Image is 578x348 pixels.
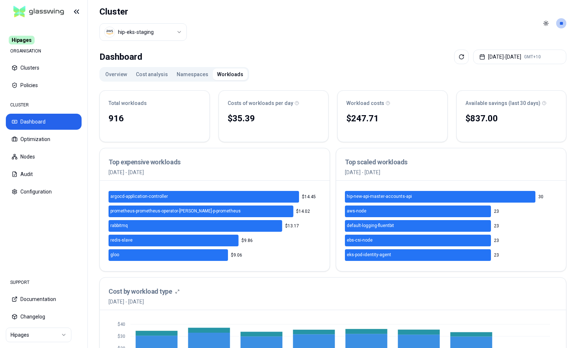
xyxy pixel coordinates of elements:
button: Select a value [99,23,187,41]
img: aws [106,28,113,36]
div: $247.71 [346,113,439,124]
div: Dashboard [99,50,142,64]
h1: Cluster [99,6,187,17]
div: SUPPORT [6,275,82,290]
button: Overview [101,69,131,80]
button: [DATE]-[DATE]GMT+10 [473,50,566,64]
button: Policies [6,77,82,93]
button: Changelog [6,309,82,325]
button: Nodes [6,149,82,165]
button: Dashboard [6,114,82,130]
span: Hipages [9,36,35,44]
button: Documentation [6,291,82,307]
button: Namespaces [172,69,213,80]
div: $837.00 [465,113,558,124]
button: Workloads [213,69,248,80]
h3: Cost by workload type [109,286,172,297]
div: Costs of workloads per day [228,99,320,107]
div: Workload costs [346,99,439,107]
p: [DATE] - [DATE] [109,169,321,176]
div: hip-eks-staging [118,28,154,36]
span: [DATE] - [DATE] [109,298,180,305]
tspan: $30 [118,334,125,339]
button: Clusters [6,60,82,76]
div: 916 [109,113,201,124]
div: Available savings (last 30 days) [465,99,558,107]
h3: Top expensive workloads [109,157,321,167]
p: [DATE] - [DATE] [345,169,557,176]
div: Total workloads [109,99,201,107]
button: Audit [6,166,82,182]
button: Configuration [6,184,82,200]
div: CLUSTER [6,98,82,112]
tspan: $40 [118,322,125,327]
div: ORGANISATION [6,44,82,58]
img: GlassWing [11,3,67,20]
span: GMT+10 [524,54,541,60]
button: Cost analysis [131,69,172,80]
div: $35.39 [228,113,320,124]
h3: Top scaled workloads [345,157,557,167]
button: Optimization [6,131,82,147]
